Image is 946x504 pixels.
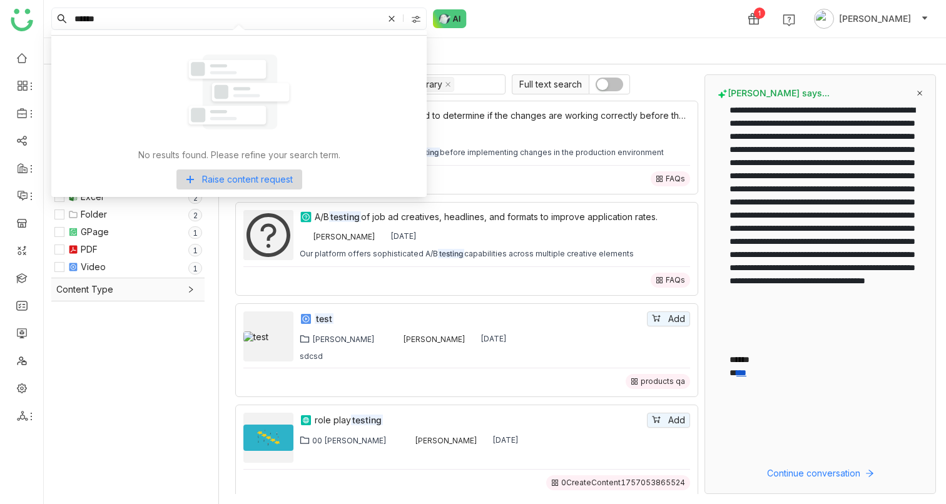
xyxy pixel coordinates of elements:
[754,8,765,19] div: 1
[718,89,728,99] img: buddy-says
[300,313,312,325] img: mp4.svg
[193,263,198,275] p: 1
[202,173,293,186] span: Raise content request
[68,209,78,219] img: folder.svg
[183,36,295,148] img: No results found. Please refine your search term.
[313,232,375,241] div: [PERSON_NAME]
[414,78,442,91] div: Library
[300,249,634,259] div: Our platform offers sophisticated A/B capabilities across multiple creative elements
[315,313,333,324] em: test
[193,209,198,222] p: 2
[718,88,830,99] span: [PERSON_NAME] says...
[783,14,795,26] img: help.svg
[312,436,387,445] div: 00 [PERSON_NAME]
[243,331,293,342] img: test
[300,211,312,223] img: objections.svg
[315,210,690,224] div: A/B of job ad creatives, headlines, and formats to improve application rates.
[193,192,198,204] p: 2
[188,191,202,204] nz-badge-sup: 2
[138,148,340,169] div: No results found. Please refine your search term.
[188,262,202,275] nz-badge-sup: 1
[81,243,98,256] div: PDF
[68,244,78,255] img: pdf.svg
[193,244,198,257] p: 1
[512,74,589,94] span: Full text search
[300,414,312,426] img: article.svg
[315,312,644,326] a: test
[403,335,465,344] div: [PERSON_NAME]
[390,231,417,241] div: [DATE]
[81,225,109,239] div: GPage
[188,209,202,221] nz-badge-sup: 2
[402,435,412,445] img: 684a9742de261c4b36a3ada0
[668,312,685,326] span: Add
[51,278,205,301] div: Content Type
[312,335,375,344] div: [PERSON_NAME]
[351,415,383,425] em: testing
[329,211,361,222] em: testing
[315,413,644,427] a: role playtesting
[492,435,519,445] div: [DATE]
[718,466,923,481] button: Continue conversation
[56,283,200,296] span: Content Type
[68,262,78,272] img: mp4.svg
[81,208,107,221] div: Folder
[176,169,302,189] button: Raise content request
[193,227,198,239] p: 1
[561,478,685,488] div: 0CreateContent1757053865524
[409,77,454,92] nz-select-item: Library
[415,436,477,445] div: [PERSON_NAME]
[243,210,293,260] img: A/B testing of job ad creatives, headlines, and formats to improve application rates.
[81,260,106,274] div: Video
[315,413,644,427] div: role play
[411,14,421,24] img: search-type.svg
[300,148,664,158] div: Yes, we absolutely use parallel before implementing changes in the production environment
[438,249,464,258] em: testing
[414,148,440,157] em: testing
[481,334,507,344] div: [DATE]
[811,9,931,29] button: [PERSON_NAME]
[300,231,310,241] img: 684a9b3fde261c4b36a3d19f
[666,174,685,184] div: FAQs
[68,227,78,237] img: paper.svg
[641,376,685,386] div: products qa
[315,109,690,123] a: Is paralleltestingperformed to determine if the changes are working correctly before they are imp...
[668,413,685,427] span: Add
[666,275,685,285] div: FAQs
[315,210,690,224] a: A/Btestingof job ad creatives, headlines, and formats to improve application rates.
[767,466,860,480] span: Continue conversation
[647,311,690,326] button: Add
[315,109,690,123] div: Is parallel performed to determine if the changes are working correctly before they are implement...
[814,9,834,29] img: avatar
[11,9,33,31] img: logo
[647,413,690,428] button: Add
[390,334,400,344] img: 684a9b22de261c4b36a3d00f
[243,425,293,451] img: role play testing
[188,226,202,239] nz-badge-sup: 1
[300,351,323,361] div: sdcsd
[188,244,202,256] nz-badge-sup: 1
[839,12,911,26] span: [PERSON_NAME]
[433,9,467,28] img: ask-buddy-normal.svg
